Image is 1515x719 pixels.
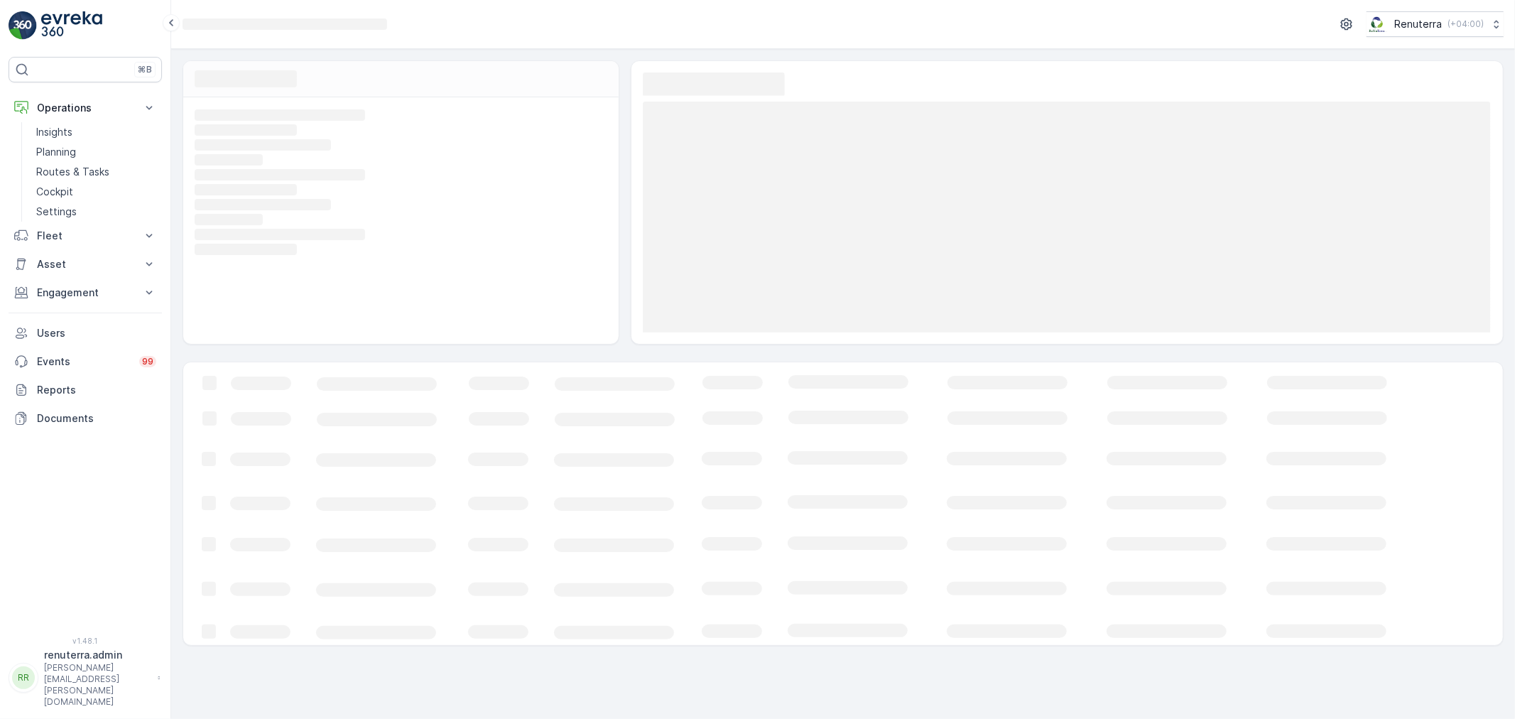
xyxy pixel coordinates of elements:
[31,182,162,202] a: Cockpit
[9,94,162,122] button: Operations
[36,185,73,199] p: Cockpit
[9,319,162,347] a: Users
[44,648,151,662] p: renuterra.admin
[37,286,134,300] p: Engagement
[9,222,162,250] button: Fleet
[9,637,162,645] span: v 1.48.1
[9,11,37,40] img: logo
[1394,17,1442,31] p: Renuterra
[9,648,162,708] button: RRrenuterra.admin[PERSON_NAME][EMAIL_ADDRESS][PERSON_NAME][DOMAIN_NAME]
[37,355,131,369] p: Events
[36,205,77,219] p: Settings
[9,347,162,376] a: Events99
[36,165,109,179] p: Routes & Tasks
[31,202,162,222] a: Settings
[31,162,162,182] a: Routes & Tasks
[12,666,35,689] div: RR
[37,326,156,340] p: Users
[9,404,162,433] a: Documents
[9,279,162,307] button: Engagement
[1367,11,1504,37] button: Renuterra(+04:00)
[37,257,134,271] p: Asset
[36,125,72,139] p: Insights
[37,411,156,426] p: Documents
[138,64,152,75] p: ⌘B
[41,11,102,40] img: logo_light-DOdMpM7g.png
[1367,16,1389,32] img: Screenshot_2024-07-26_at_13.33.01.png
[142,356,153,367] p: 99
[1448,18,1484,30] p: ( +04:00 )
[9,250,162,279] button: Asset
[31,142,162,162] a: Planning
[36,145,76,159] p: Planning
[9,376,162,404] a: Reports
[37,101,134,115] p: Operations
[37,229,134,243] p: Fleet
[44,662,151,708] p: [PERSON_NAME][EMAIL_ADDRESS][PERSON_NAME][DOMAIN_NAME]
[31,122,162,142] a: Insights
[37,383,156,397] p: Reports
